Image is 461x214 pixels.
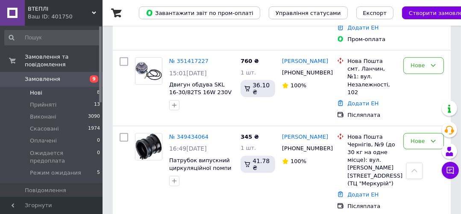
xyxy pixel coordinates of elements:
[282,57,328,65] a: [PERSON_NAME]
[97,137,100,145] span: 0
[291,158,306,164] span: 100%
[347,191,379,198] a: Додати ЕН
[347,57,396,65] div: Нова Пошта
[280,67,325,78] div: [PHONE_NUMBER]
[25,75,60,83] span: Замовлення
[135,134,162,160] img: Фото товару
[169,157,232,195] a: Патрубок випускний циркуляційної помпи для посудомийної машини Ariston C00297915
[347,202,396,210] div: Післяплата
[25,187,66,194] span: Повідомлення
[135,58,162,84] img: Фото товару
[241,156,275,173] div: 41.78 ₴
[169,81,232,112] a: Двигун обдува SKL 16-30/82TS 16W 230V 0.5A 50HZ 1300/1550 RPM ECO
[30,149,97,165] span: Ожидается предоплата
[25,53,103,68] span: Замовлення та повідомлення
[4,30,101,45] input: Пошук
[282,133,328,141] a: [PERSON_NAME]
[94,101,100,109] span: 13
[30,101,56,109] span: Прийняті
[411,137,426,146] div: Нове
[347,100,379,107] a: Додати ЕН
[97,89,100,97] span: 8
[135,57,162,85] a: Фото товару
[347,65,396,96] div: смт. Ланчин, №1: вул. Незалежності, 102
[97,149,100,165] span: 0
[347,133,396,141] div: Нова Пошта
[169,70,207,77] span: 15:01[DATE]
[97,169,100,177] span: 5
[88,125,100,133] span: 1974
[276,10,341,16] span: Управління статусами
[28,5,92,13] span: ВТЕПЛІ
[291,82,306,89] span: 100%
[169,145,207,152] span: 16:49[DATE]
[90,75,98,83] span: 9
[347,111,396,119] div: Післяплата
[269,6,348,19] button: Управління статусами
[241,80,275,97] div: 36.10 ₴
[347,24,379,31] a: Додати ЕН
[411,61,426,70] div: Нове
[30,125,59,133] span: Скасовані
[139,6,260,19] button: Завантажити звіт по пром-оплаті
[363,10,387,16] span: Експорт
[146,9,253,17] span: Завантажити звіт по пром-оплаті
[30,113,56,121] span: Виконані
[347,141,396,187] div: Чернігів, №9 (до 30 кг на одне місце): вул. [PERSON_NAME][STREET_ADDRESS] (ТЦ "Меркурій")
[241,134,259,140] span: 345 ₴
[88,113,100,121] span: 3090
[442,162,459,179] button: Чат з покупцем
[30,137,57,145] span: Оплачені
[30,89,42,97] span: Нові
[169,134,208,140] a: № 349434064
[241,58,259,64] span: 760 ₴
[280,143,325,154] div: [PHONE_NUMBER]
[347,36,396,43] div: Пром-оплата
[241,69,256,76] span: 1 шт.
[169,58,208,64] a: № 351417227
[356,6,394,19] button: Експорт
[241,145,256,151] span: 1 шт.
[28,13,103,21] div: Ваш ID: 401750
[30,169,81,177] span: Режим ожидания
